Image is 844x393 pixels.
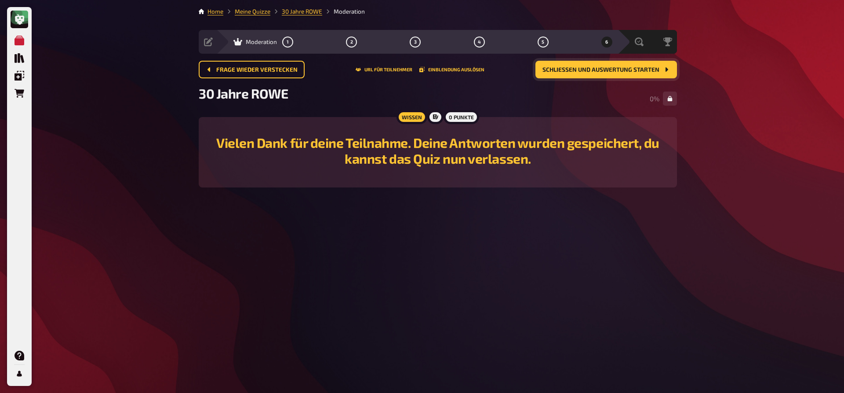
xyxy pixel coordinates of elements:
button: 5 [536,35,550,49]
button: Schließen und Auswertung starten [535,61,677,78]
button: 2 [345,35,359,49]
button: 3 [408,35,422,49]
div: 0 Punkte [444,110,479,124]
span: Frage wieder verstecken [216,67,298,73]
a: 30 Jahre ROWE [282,8,322,15]
button: 4 [472,35,486,49]
span: 30 Jahre ROWE [199,85,288,101]
span: 5 [542,40,544,44]
button: URL für Teilnehmer [356,67,412,72]
a: Meine Quizze [235,8,270,15]
span: 2 [350,40,353,44]
a: Home [207,8,223,15]
span: Schließen und Auswertung starten [542,67,659,73]
button: Einblendung auslösen [419,67,484,72]
span: Moderation [246,38,277,45]
span: 1 [287,40,289,44]
li: 30 Jahre ROWE [270,7,322,16]
li: Moderation [322,7,365,16]
span: 0 % [650,95,659,103]
span: 4 [478,40,481,44]
button: Frage wieder verstecken [199,61,305,78]
h2: Vielen Dank für deine Teilnahme. Deine Antworten wurden gespeichert, du kannst das Quiz nun verla... [209,135,666,166]
li: Home [207,7,223,16]
button: 1 [281,35,295,49]
span: 6 [605,40,608,44]
div: Wissen [397,110,427,124]
li: Meine Quizze [223,7,270,16]
button: 6 [600,35,614,49]
span: 3 [414,40,417,44]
